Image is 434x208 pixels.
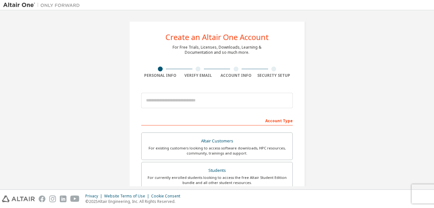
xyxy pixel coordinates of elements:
[145,137,289,146] div: Altair Customers
[151,194,184,199] div: Cookie Consent
[179,73,217,78] div: Verify Email
[217,73,255,78] div: Account Info
[166,33,269,41] div: Create an Altair One Account
[141,73,179,78] div: Personal Info
[2,196,35,202] img: altair_logo.svg
[145,175,289,185] div: For currently enrolled students looking to access the free Altair Student Edition bundle and all ...
[39,196,45,202] img: facebook.svg
[70,196,80,202] img: youtube.svg
[60,196,66,202] img: linkedin.svg
[104,194,151,199] div: Website Terms of Use
[141,115,293,125] div: Account Type
[173,45,261,55] div: For Free Trials, Licenses, Downloads, Learning & Documentation and so much more.
[85,199,184,204] p: © 2025 Altair Engineering, Inc. All Rights Reserved.
[145,146,289,156] div: For existing customers looking to access software downloads, HPC resources, community, trainings ...
[145,166,289,175] div: Students
[3,2,83,8] img: Altair One
[255,73,293,78] div: Security Setup
[49,196,56,202] img: instagram.svg
[85,194,104,199] div: Privacy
